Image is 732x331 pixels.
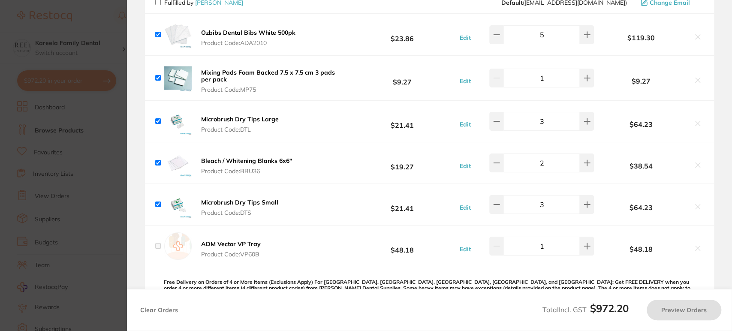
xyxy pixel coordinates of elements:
b: Microbrush Dry Tips Large [201,115,279,123]
b: Bleach / Whitening Blanks 6x6" [201,157,292,165]
b: $972.20 [590,302,629,315]
button: Ozbibs Dental Bibs White 500pk Product Code:ADA2010 [199,29,298,47]
button: Edit [457,245,473,253]
span: Product Code: DTS [201,209,278,216]
span: Product Code: BBU36 [201,168,292,175]
b: $48.18 [347,238,457,254]
button: Microbrush Dry Tips Large Product Code:DTL [199,115,281,133]
img: anI2ZmQ5cA [164,64,192,92]
button: Mixing Pads Foam Backed 7.5 x 7.5 cm 3 pads per pack Product Code:MP75 [199,69,347,93]
span: Product Code: VP60B [201,251,261,258]
b: $9.27 [594,77,688,85]
button: Edit [457,34,473,42]
img: YmhiaHljbQ [164,149,192,177]
button: ADM Vector VP Tray Product Code:VP60B [199,240,263,258]
b: Ozbibs Dental Bibs White 500pk [201,29,295,36]
b: ADM Vector VP Tray [201,240,261,248]
b: $21.41 [347,114,457,129]
span: Product Code: ADA2010 [201,39,295,46]
b: $21.41 [347,197,457,213]
b: $19.27 [347,155,457,171]
b: $23.86 [347,27,457,42]
b: $119.30 [594,34,688,42]
span: Product Code: MP75 [201,86,345,93]
b: $64.23 [594,204,688,211]
span: Total Incl. GST [542,305,629,314]
button: Edit [457,162,473,170]
button: Edit [457,120,473,128]
b: $38.54 [594,162,688,170]
button: Microbrush Dry Tips Small Product Code:DTS [199,199,281,217]
b: Microbrush Dry Tips Small [201,199,278,206]
span: Product Code: DTL [201,126,279,133]
img: NTk5NzQydw [164,21,192,48]
b: $9.27 [347,70,457,86]
button: Bleach / Whitening Blanks 6x6" Product Code:BBU36 [199,157,295,175]
img: empty.jpg [164,232,192,260]
img: cjc1cGpmdQ [164,191,192,218]
button: Edit [457,204,473,211]
p: Free Delivery on Orders of 4 or More Items (Exclusions Apply) For [GEOGRAPHIC_DATA], [GEOGRAPHIC_... [164,279,704,304]
b: Mixing Pads Foam Backed 7.5 x 7.5 cm 3 pads per pack [201,69,335,83]
button: Preview Orders [647,300,721,320]
b: $48.18 [594,245,688,253]
img: bzV6aHR3aQ [164,108,192,135]
button: Clear Orders [138,300,181,320]
b: $64.23 [594,120,688,128]
button: Edit [457,77,473,85]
